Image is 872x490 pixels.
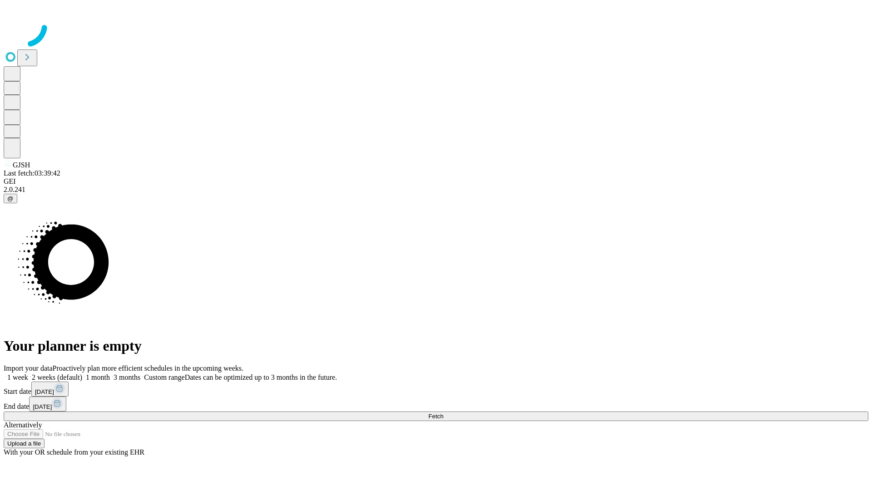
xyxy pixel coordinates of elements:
[29,397,66,412] button: [DATE]
[185,373,337,381] span: Dates can be optimized up to 3 months in the future.
[31,382,69,397] button: [DATE]
[4,177,868,186] div: GEI
[35,388,54,395] span: [DATE]
[4,382,868,397] div: Start date
[4,169,60,177] span: Last fetch: 03:39:42
[33,403,52,410] span: [DATE]
[32,373,82,381] span: 2 weeks (default)
[4,194,17,203] button: @
[114,373,140,381] span: 3 months
[428,413,443,420] span: Fetch
[53,364,243,372] span: Proactively plan more efficient schedules in the upcoming weeks.
[7,195,14,202] span: @
[4,186,868,194] div: 2.0.241
[13,161,30,169] span: GJSH
[4,421,42,429] span: Alternatively
[7,373,28,381] span: 1 week
[4,439,45,448] button: Upload a file
[4,338,868,354] h1: Your planner is empty
[4,397,868,412] div: End date
[4,364,53,372] span: Import your data
[144,373,184,381] span: Custom range
[86,373,110,381] span: 1 month
[4,448,144,456] span: With your OR schedule from your existing EHR
[4,412,868,421] button: Fetch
